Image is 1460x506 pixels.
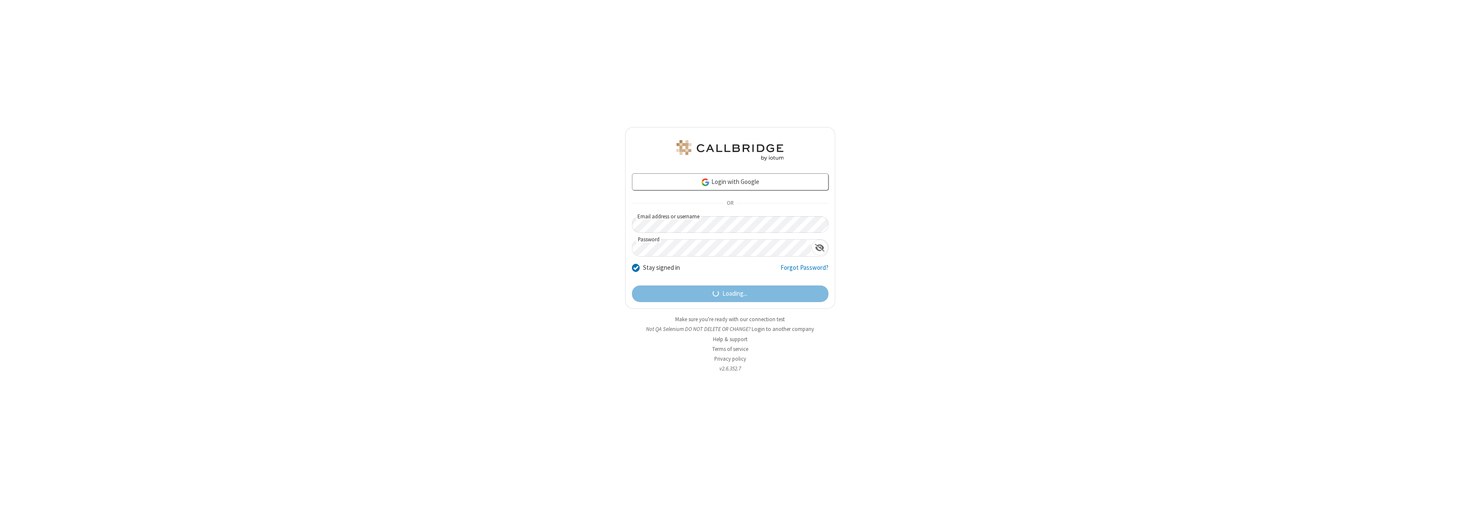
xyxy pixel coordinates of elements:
[632,286,828,302] button: Loading...
[811,240,828,255] div: Show password
[722,289,747,299] span: Loading...
[712,345,748,353] a: Terms of service
[632,216,828,233] input: Email address or username
[713,336,747,343] a: Help & support
[781,263,828,279] a: Forgot Password?
[632,240,811,256] input: Password
[714,355,746,362] a: Privacy policy
[752,325,814,333] button: Login to another company
[625,365,835,373] li: v2.6.352.7
[701,178,710,187] img: google-icon.png
[675,316,785,323] a: Make sure you're ready with our connection test
[625,325,835,333] li: Not QA Selenium DO NOT DELETE OR CHANGE?
[632,173,828,190] a: Login with Google
[643,263,680,273] label: Stay signed in
[723,198,737,209] span: OR
[675,140,785,161] img: QA Selenium DO NOT DELETE OR CHANGE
